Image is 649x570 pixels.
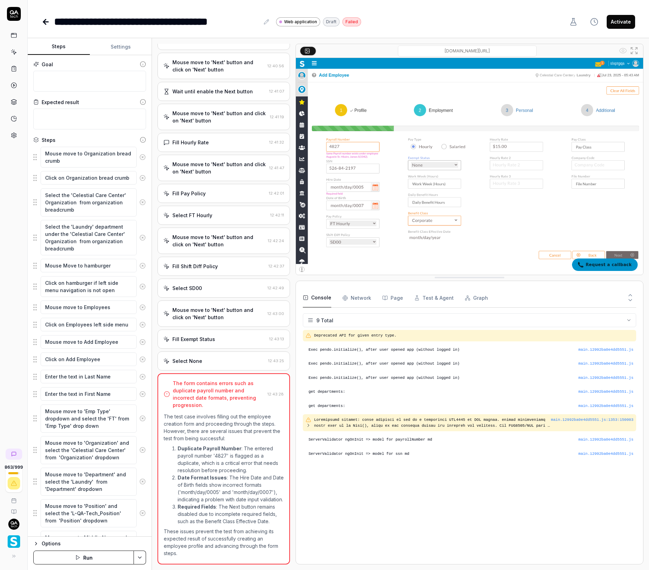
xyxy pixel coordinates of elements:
div: Suggestions [33,276,146,297]
button: Remove step [137,443,148,457]
div: Options [42,539,146,548]
button: Remove step [137,475,148,488]
button: main.12992ba0e4dd5551.js [579,375,633,381]
strong: Duplicate Payroll Number [178,445,241,451]
p: The test case involves filling out the employee creation form and proceeding through the steps. H... [164,413,284,442]
pre: get departments: [308,403,633,409]
time: 12:43:00 [267,311,284,316]
div: Suggestions [33,387,146,401]
div: Fill Exempt Status [172,335,215,343]
button: Remove step [137,534,148,548]
button: Remove step [137,195,148,209]
button: main.12992ba0e4dd5551.js [579,451,633,457]
time: 12:41:32 [269,140,284,145]
div: main.12992ba0e4dd5551.js : 1353 : 150003 [551,417,633,423]
time: 12:41:19 [270,114,284,119]
button: Show all interative elements [617,45,629,56]
time: 12:43:28 [267,392,284,397]
button: Remove step [137,259,148,273]
button: Options [33,539,146,548]
div: Suggestions [33,530,146,552]
button: Run [33,551,134,564]
div: Suggestions [33,317,146,332]
span: Web application [284,19,317,25]
div: Failed [342,17,361,26]
a: New conversation [6,449,22,460]
button: View version history [586,15,603,29]
div: Suggestions [33,258,146,273]
button: Remove step [137,411,148,425]
div: Fill Shift Diff Policy [172,263,218,270]
span: 863 / 999 [5,465,23,469]
div: Suggestions [33,404,146,433]
div: main.12992ba0e4dd5551.js [579,389,633,395]
div: Suggestions [33,300,146,315]
button: Steps [28,39,90,55]
img: Screenshot [296,58,643,275]
button: Remove step [137,335,148,349]
button: Graph [465,288,488,308]
img: 7ccf6c19-61ad-4a6c-8811-018b02a1b829.jpg [8,519,19,530]
div: Expected result [42,99,79,106]
pre: Exec pendo.initialize(), after user opened app (without logged in) [308,375,633,381]
button: main.12992ba0e4dd5551.js:1353:150003 [551,417,633,423]
button: Remove step [137,150,148,164]
div: The form contains errors such as duplicate payroll number and incorrect date formats, preventing ... [173,380,265,409]
div: Suggestions [33,188,146,217]
strong: Required Fields [178,504,216,510]
button: Remove step [137,318,148,332]
a: Web application [276,17,320,26]
button: Remove step [137,280,148,293]
button: Activate [607,15,635,29]
button: Settings [90,39,152,55]
a: Book a call with us [3,492,25,503]
pre: ServerValidator ngOnInit => model for payrollNumber md [308,437,633,443]
pre: Loremipsumd sitamet: conse adipisci el sed do e temporinci UTL4445 et DOL magnaa. enimad minimven... [314,417,551,428]
div: Steps [42,136,55,144]
pre: get departments: [308,389,633,395]
img: Smartlinx Logo [8,535,20,548]
div: Mouse move to 'Next' button and click on 'Next' button [172,110,267,124]
div: Suggestions [33,499,146,528]
button: main.12992ba0e4dd5551.js [579,403,633,409]
pre: Exec pendo.initialize(), after user opened app (without logged in) [308,361,633,367]
div: Select SD00 [172,284,202,292]
div: Draft [323,17,340,26]
strong: Date Format Issues [178,475,227,480]
button: Remove step [137,387,148,401]
div: Wait until enable the Next button [172,88,253,95]
button: Open in full screen [629,45,640,56]
div: main.12992ba0e4dd5551.js [579,347,633,353]
div: Select None [172,357,202,365]
p: These issues prevent the test from achieving its expected result of successfully creating an empl... [164,528,284,557]
time: 12:40:56 [267,63,284,68]
li: : The Hire Date and Date of Birth fields show incorrect formats ('month/day/0005' and 'month/day/... [178,474,284,503]
div: Suggestions [33,436,146,465]
a: Documentation [3,503,25,514]
time: 12:42:24 [268,238,284,243]
time: 12:42:49 [267,286,284,290]
div: Fill Pay Policy [172,190,206,197]
li: : The Next button remains disabled due to incomplete required fields, such as the Benefit Class E... [178,503,284,525]
button: Remove step [137,171,148,185]
button: Console [303,288,331,308]
pre: ServerValidator ngOnInit => model for ssn md [308,451,633,457]
time: 12:41:07 [269,89,284,94]
button: Network [342,288,371,308]
time: 12:42:01 [269,191,284,196]
time: 12:41:47 [269,165,284,170]
div: Suggestions [33,146,146,168]
div: Suggestions [33,369,146,384]
div: Suggestions [33,352,146,367]
div: Suggestions [33,171,146,185]
div: Mouse move to 'Next' button and click on 'Next' button [172,233,265,248]
div: Suggestions [33,335,146,349]
button: Remove step [137,370,148,384]
div: Suggestions [33,467,146,496]
div: Mouse move to 'Next' button and click on 'Next' button [172,161,266,175]
button: main.12992ba0e4dd5551.js [579,361,633,367]
button: main.12992ba0e4dd5551.js [579,437,633,443]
